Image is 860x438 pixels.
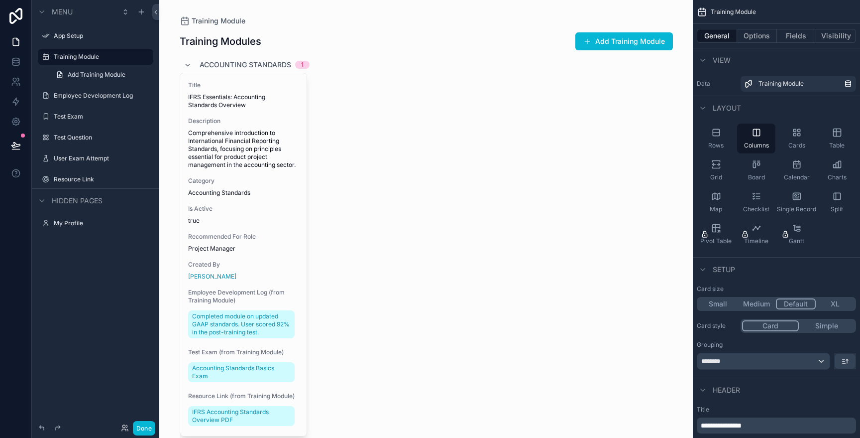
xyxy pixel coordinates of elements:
button: Cards [777,124,816,153]
span: Training Module [758,80,804,88]
button: Columns [737,124,775,153]
button: Gantt [777,219,816,249]
span: Add Training Module [68,71,125,79]
label: User Exam Attempt [54,154,151,162]
button: Default [776,298,816,309]
span: Training Module [711,8,756,16]
span: View [713,55,731,65]
button: General [697,29,737,43]
span: Charts [828,173,847,181]
span: Timeline [744,237,768,245]
label: Card size [697,285,724,293]
label: Training Module [54,53,147,61]
button: Split [818,187,856,217]
span: Grid [710,173,722,181]
span: Pivot Table [700,237,732,245]
button: Small [698,298,737,309]
button: Calendar [777,155,816,185]
button: Done [133,421,155,436]
button: Single Record [777,187,816,217]
button: Timeline [737,219,775,249]
label: Card style [697,322,737,330]
a: Training Module [741,76,856,92]
span: Single Record [777,205,816,213]
button: Table [818,124,856,153]
button: Simple [799,320,855,331]
button: Fields [777,29,817,43]
button: Card [742,320,799,331]
span: Board [748,173,765,181]
label: Data [697,80,737,88]
button: Visibility [816,29,856,43]
button: Options [737,29,777,43]
label: Employee Development Log [54,92,151,100]
button: Charts [818,155,856,185]
button: XL [816,298,855,309]
span: Checklist [743,205,769,213]
span: Table [829,142,845,149]
button: Grid [697,155,735,185]
span: Cards [788,142,805,149]
div: scrollable content [697,418,856,434]
span: Calendar [784,173,810,181]
label: Resource Link [54,175,151,183]
span: Header [713,385,740,395]
span: Columns [744,142,769,149]
span: Rows [708,142,724,149]
button: Pivot Table [697,219,735,249]
span: Split [831,205,843,213]
label: Test Exam [54,113,151,121]
label: My Profile [54,219,151,227]
label: Title [697,406,856,414]
button: Map [697,187,735,217]
label: App Setup [54,32,151,40]
span: Setup [713,265,735,275]
button: Board [737,155,775,185]
button: Checklist [737,187,775,217]
label: Test Question [54,134,151,142]
span: Gantt [789,237,804,245]
label: Grouping [697,341,723,349]
span: Hidden pages [52,196,103,206]
a: Add Training Module [50,67,153,83]
span: Layout [713,103,741,113]
span: Map [710,205,722,213]
span: Menu [52,7,73,17]
button: Medium [737,298,776,309]
button: Rows [697,124,735,153]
